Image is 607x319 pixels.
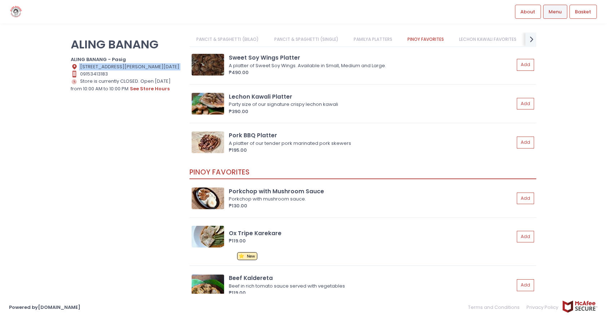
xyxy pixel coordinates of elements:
div: Lechon Kawali Platter [229,92,514,101]
a: Menu [543,5,567,18]
a: Privacy Policy [523,300,562,314]
div: Store is currently CLOSED. Open [DATE] from 10:00 AM to 10:00 PM [71,78,180,93]
img: Beef Kaldereta [192,275,224,296]
a: ALL DAY BREAKFAST [525,33,580,46]
div: Porkchop with Mushroom Sauce [229,187,514,195]
p: ALING BANANG [71,37,180,51]
img: Ox Tripe Karekare [192,226,224,247]
img: Pork BBQ Platter [192,132,224,153]
img: Porkchop with Mushroom Sauce [192,187,224,209]
div: A platter of our tender pork marinated pork skewers [229,140,512,147]
div: Sweet Soy Wings Platter [229,53,514,62]
div: 09153413183 [71,70,180,78]
a: PANCIT & SPAGHETTI (SINGLE) [267,33,345,46]
div: Pork BBQ Platter [229,131,514,139]
div: ₱390.00 [229,108,514,115]
span: ⭐ [239,253,244,259]
a: PANCIT & SPAGHETTI (BILAO) [189,33,266,46]
div: [STREET_ADDRESS][PERSON_NAME][DATE] [71,63,180,70]
img: mcafee-secure [562,300,598,313]
button: Add [517,193,534,204]
button: see store hours [130,85,170,93]
button: Add [517,279,534,291]
div: Party size of our signature crispy lechon kawali [229,101,512,108]
img: logo [9,5,23,18]
div: ₱130.00 [229,202,514,210]
a: PAMILYA PLATTERS [346,33,399,46]
div: Beef in rich tomato sauce served with vegetables [229,283,512,290]
div: ₱195.00 [229,147,514,154]
div: Ox Tripe Karekare [229,229,514,237]
div: ₱119.00 [229,289,514,297]
button: Add [517,231,534,243]
span: Basket [575,8,591,16]
b: ALING BANANG - Pasig [71,56,126,63]
div: Porkchop with mushroom sauce. [229,195,512,203]
button: Add [517,98,534,110]
a: LECHON KAWALI FAVORITES [452,33,524,46]
img: Lechon Kawali Platter [192,93,224,115]
span: About [520,8,535,16]
div: ₱490.00 [229,69,514,76]
a: About [515,5,541,18]
button: Add [517,59,534,71]
a: Powered by[DOMAIN_NAME] [9,304,80,311]
span: New [247,254,255,259]
div: Beef Kaldereta [229,274,514,282]
img: Sweet Soy Wings Platter [192,54,224,76]
div: ₱119.00 [229,237,514,245]
div: A platter of Sweet Soy Wings. Available in Small, Medium and Large. [229,62,512,69]
span: Menu [549,8,562,16]
a: Terms and Conditions [468,300,523,314]
span: PINOY FAVORITES [189,167,249,177]
a: PINOY FAVORITES [401,33,451,46]
button: Add [517,137,534,148]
